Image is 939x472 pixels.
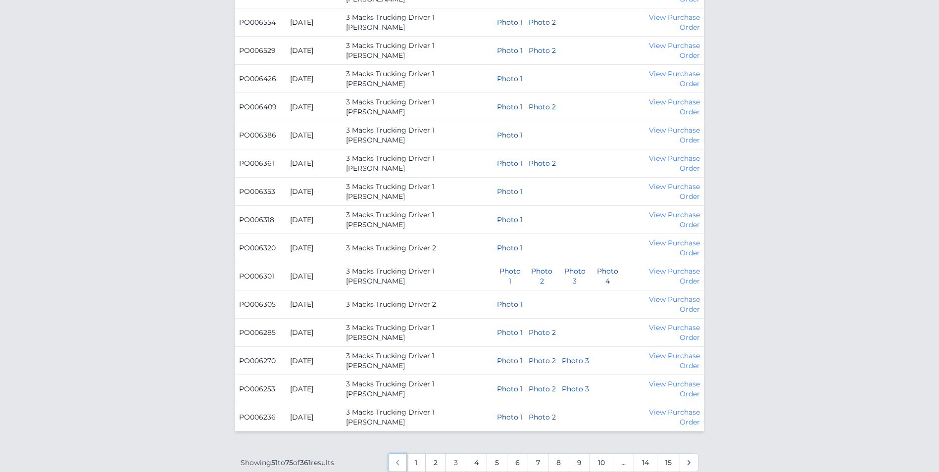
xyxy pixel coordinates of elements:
button: Photo 2 [529,328,556,337]
td: 3 Macks Trucking Driver 1 [PERSON_NAME] [342,8,494,37]
td: 3 Macks Trucking Driver 1 [PERSON_NAME] [342,37,494,65]
td: 3 Macks Trucking Driver 2 [342,234,494,262]
button: Photo 1 [497,412,523,422]
td: 3 Macks Trucking Driver 1 [PERSON_NAME] [342,93,494,121]
td: [DATE] [286,121,342,149]
a: Go to page 7 [528,453,548,472]
td: [DATE] [286,403,342,431]
span: 3 [445,453,466,472]
button: Photo 2 [529,266,555,286]
button: Photo 1 [497,243,523,253]
a: PO006529 [239,46,276,55]
a: PO006353 [239,187,275,196]
span: 75 [285,458,293,467]
a: PO006361 [239,159,274,168]
button: Photo 1 [497,102,523,112]
button: Photo 1 [497,74,523,84]
a: View Purchase Order [649,351,700,370]
button: Photo 2 [529,102,556,112]
td: 3 Macks Trucking Driver 1 [PERSON_NAME] [342,347,494,375]
td: 3 Macks Trucking Driver 1 [PERSON_NAME] [342,121,494,149]
button: Photo 1 [497,384,523,394]
a: View Purchase Order [649,210,700,229]
button: Photo 2 [529,17,556,27]
a: PO006285 [239,328,276,337]
a: PO006301 [239,272,274,281]
button: Photo 1 [497,266,522,286]
td: [DATE] [286,262,342,290]
td: [DATE] [286,93,342,121]
a: PO006270 [239,356,276,365]
button: Photo 1 [497,130,523,140]
a: PO006426 [239,74,276,83]
td: [DATE] [286,375,342,403]
button: Photo 2 [529,158,556,168]
button: Photo 3 [562,384,589,394]
td: 3 Macks Trucking Driver 1 [PERSON_NAME] [342,319,494,347]
button: Photo 2 [529,356,556,366]
a: Go to page 1 [406,453,426,472]
a: PO006236 [239,413,276,422]
span: 361 [300,458,311,467]
a: View Purchase Order [649,13,700,32]
a: Next &raquo; [680,453,698,472]
a: View Purchase Order [649,408,700,426]
button: Photo 2 [529,46,556,55]
button: Photo 1 [497,328,523,337]
button: Photo 1 [497,215,523,225]
a: Go to page 14 [634,453,657,472]
a: View Purchase Order [649,323,700,342]
a: View Purchase Order [649,154,700,173]
a: PO006253 [239,384,275,393]
a: View Purchase Order [649,182,700,201]
td: [DATE] [286,206,342,234]
td: [DATE] [286,290,342,319]
a: View Purchase Order [649,97,700,116]
span: 51 [271,458,278,467]
button: Photo 1 [497,17,523,27]
td: [DATE] [286,178,342,206]
nav: Pagination Navigation [241,453,698,472]
a: PO006409 [239,102,277,111]
a: Go to page 4 [466,453,487,472]
td: [DATE] [286,234,342,262]
td: [DATE] [286,37,342,65]
td: 3 Macks Trucking Driver 1 [PERSON_NAME] [342,206,494,234]
td: 3 Macks Trucking Driver 1 [PERSON_NAME] [342,149,494,178]
td: 3 Macks Trucking Driver 1 [PERSON_NAME] [342,262,494,290]
td: [DATE] [286,347,342,375]
button: Photo 1 [497,187,523,196]
a: View Purchase Order [649,267,700,285]
button: Photo 1 [497,356,523,366]
a: Go to page 10 [590,453,613,472]
a: View Purchase Order [649,238,700,257]
a: PO006305 [239,300,276,309]
a: PO006318 [239,215,274,224]
a: PO006554 [239,18,276,27]
td: [DATE] [286,65,342,93]
button: Photo 3 [561,266,588,286]
td: [DATE] [286,8,342,37]
td: 3 Macks Trucking Driver 1 [PERSON_NAME] [342,178,494,206]
a: View Purchase Order [649,295,700,314]
a: View Purchase Order [649,41,700,60]
p: Showing to of results [241,458,334,468]
a: Go to page 8 [548,453,569,472]
a: View Purchase Order [649,126,700,144]
button: Photo 1 [497,46,523,55]
button: Photo 4 [594,266,621,286]
a: View Purchase Order [649,379,700,398]
td: 3 Macks Trucking Driver 1 [PERSON_NAME] [342,375,494,403]
button: Photo 1 [497,158,523,168]
button: Photo 3 [562,356,589,366]
a: Go to page 5 [487,453,507,472]
a: Go to page 6 [507,453,528,472]
a: PO006386 [239,131,276,140]
a: Go to page 15 [657,453,680,472]
a: PO006320 [239,243,276,252]
a: View Purchase Order [649,69,700,88]
a: &laquo; Previous [388,453,407,472]
span: ... [613,453,634,472]
a: Go to page 9 [569,453,590,472]
a: Go to page 2 [425,453,446,472]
